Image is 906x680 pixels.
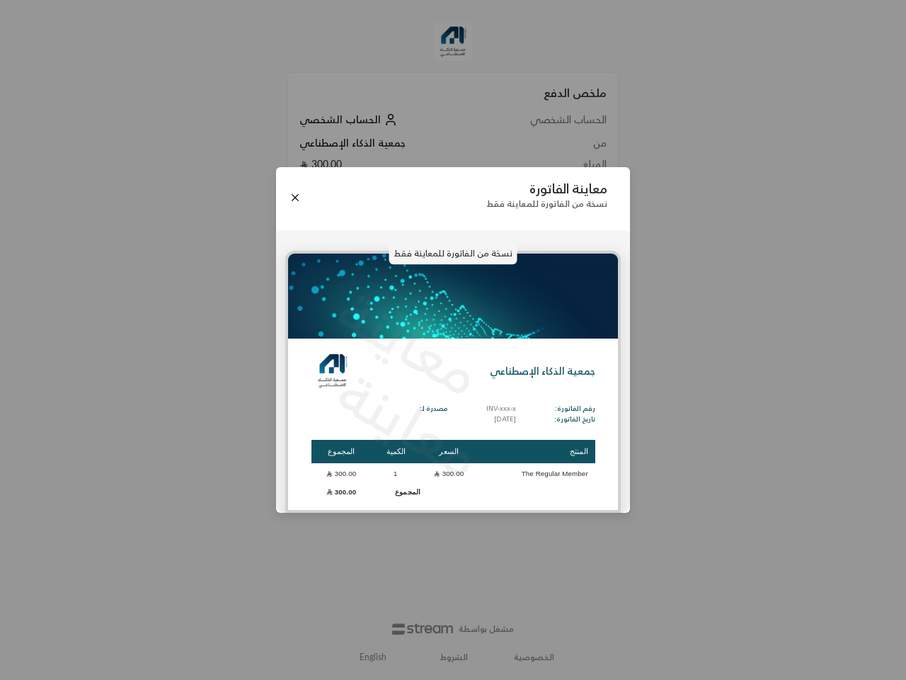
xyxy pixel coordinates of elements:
[554,414,595,425] p: تاريخ الفاتورة:
[389,242,517,264] p: نسخة من الفاتورة للمعاينة فقط
[311,438,595,501] table: Products
[372,484,420,499] td: المجموع
[311,440,372,463] th: المجموع
[486,404,516,414] p: INV-xxx-x
[477,465,595,484] td: The Regular Member
[486,181,607,197] p: معاينة الفاتورة
[490,364,595,379] p: جمعية الذكاء الإصطناعي
[311,465,372,484] td: 300.00
[323,267,497,416] p: معاينة
[486,414,516,425] p: [DATE]
[477,440,595,463] th: المنتج
[311,484,372,499] td: 300.00
[288,254,618,339] img: header_mtnhr.png
[389,469,403,479] span: 1
[287,190,303,205] button: Close
[486,198,607,209] p: نسخة من الفاتورة للمعاينة فقط
[554,404,595,414] p: رقم الفاتورة:
[311,350,354,392] img: Logo
[323,349,497,499] p: معاينة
